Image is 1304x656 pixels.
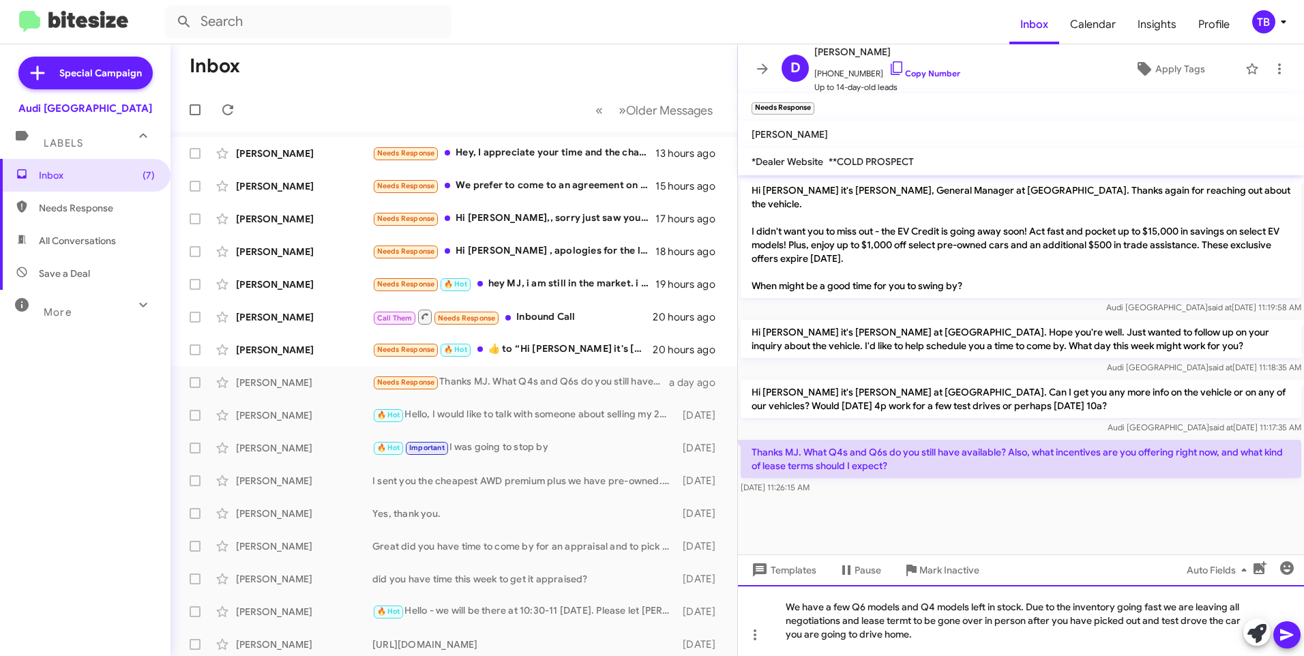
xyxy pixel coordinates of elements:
span: Needs Response [377,378,435,387]
span: Templates [749,558,816,582]
span: All Conversations [39,234,116,248]
div: hey MJ, i am still in the market. i can be there at 330 to drive the q8 sportback? [372,276,655,292]
span: Needs Response [377,247,435,256]
div: 15 hours ago [655,179,726,193]
span: Audi [GEOGRAPHIC_DATA] [DATE] 11:17:35 AM [1108,422,1301,432]
div: [DATE] [677,572,726,586]
button: TB [1241,10,1289,33]
span: 🔥 Hot [444,345,467,354]
span: Inbox [39,168,155,182]
span: D [790,57,801,79]
div: [URL][DOMAIN_NAME] [372,638,677,651]
button: Apply Tags [1100,57,1239,81]
div: 20 hours ago [653,310,726,324]
a: Inbox [1009,5,1059,44]
p: Thanks MJ. What Q4s and Q6s do you still have available? Also, what incentives are you offering r... [741,440,1301,478]
div: [PERSON_NAME] [236,539,372,553]
p: Hi [PERSON_NAME] it's [PERSON_NAME] at [GEOGRAPHIC_DATA]. Hope you're well. Just wanted to follow... [741,320,1301,358]
span: Needs Response [438,314,496,323]
span: 🔥 Hot [377,607,400,616]
div: [DATE] [677,605,726,618]
div: TB [1252,10,1275,33]
div: ​👍​ to “ Hi [PERSON_NAME] it's [PERSON_NAME] at [GEOGRAPHIC_DATA]. Can I get you any more info on... [372,342,653,357]
span: Save a Deal [39,267,90,280]
div: [PERSON_NAME] [236,212,372,226]
span: Audi [GEOGRAPHIC_DATA] [DATE] 11:18:35 AM [1107,362,1301,372]
span: said at [1209,362,1232,372]
span: Needs Response [39,201,155,215]
span: Important [409,443,445,452]
a: Special Campaign [18,57,153,89]
span: said at [1208,302,1232,312]
input: Search [165,5,451,38]
div: [DATE] [677,474,726,488]
span: (7) [143,168,155,182]
div: We have a few Q6 models and Q4 models left in stock. Due to the inventory going fast we are leavi... [738,585,1304,656]
span: *Dealer Website [752,155,823,168]
div: I was going to stop by [372,440,677,456]
span: Needs Response [377,181,435,190]
button: Mark Inactive [892,558,990,582]
button: Previous [587,96,611,124]
span: 🔥 Hot [444,280,467,288]
div: [DATE] [677,441,726,455]
div: 18 hours ago [655,245,726,258]
p: Hi [PERSON_NAME] it's [PERSON_NAME], General Manager at [GEOGRAPHIC_DATA]. Thanks again for reach... [741,178,1301,298]
div: Hi [PERSON_NAME] , apologies for the late response but I have already acquired a q6 [372,243,655,259]
div: Hi [PERSON_NAME],, sorry just saw your message - I have messaged [PERSON_NAME]: Let me know if fo... [372,211,655,226]
div: [PERSON_NAME] [236,638,372,651]
div: [PERSON_NAME] [236,179,372,193]
div: Thanks MJ. What Q4s and Q6s do you still have available? Also, what incentives are you offering r... [372,374,669,390]
a: Calendar [1059,5,1127,44]
div: Hello, I would like to talk with someone about selling my 2016 SQ5. I'm shopping around for the b... [372,407,677,423]
div: [PERSON_NAME] [236,605,372,618]
div: 19 hours ago [655,278,726,291]
span: [PERSON_NAME] [752,128,828,140]
span: said at [1209,422,1233,432]
div: [PERSON_NAME] [236,245,372,258]
span: « [595,102,603,119]
span: Special Campaign [59,66,142,80]
div: 17 hours ago [655,212,726,226]
a: Profile [1187,5,1241,44]
span: Call Them [377,314,413,323]
div: [DATE] [677,507,726,520]
div: Audi [GEOGRAPHIC_DATA] [18,102,152,115]
span: More [44,306,72,318]
span: [PERSON_NAME] [814,44,960,60]
button: Auto Fields [1176,558,1263,582]
div: Hello - we will be there at 10:30-11 [DATE]. Please let [PERSON_NAME] know we will need to leave ... [372,603,677,619]
div: [DATE] [677,408,726,422]
p: Hi [PERSON_NAME] it's [PERSON_NAME] at [GEOGRAPHIC_DATA]. Can I get you any more info on the vehi... [741,380,1301,418]
button: Next [610,96,721,124]
div: [PERSON_NAME] [236,572,372,586]
span: Pause [855,558,881,582]
small: Needs Response [752,102,814,115]
div: 13 hours ago [655,147,726,160]
div: [PERSON_NAME] [236,278,372,291]
div: Yes, thank you. [372,507,677,520]
div: I sent you the cheapest AWD premium plus we have pre-owned. If you saw a different one you liked ... [372,474,677,488]
span: » [619,102,626,119]
div: Inbound Call [372,308,653,325]
div: Hey, I appreciate your time and the chance to look at the car. Unfortunately, with the accident h... [372,145,655,161]
div: 20 hours ago [653,343,726,357]
span: Up to 14-day-old leads [814,80,960,94]
span: Needs Response [377,214,435,223]
span: Needs Response [377,149,435,158]
span: Auto Fields [1187,558,1252,582]
span: Needs Response [377,345,435,354]
div: [PERSON_NAME] [236,310,372,324]
span: [DATE] 11:26:15 AM [741,482,810,492]
div: [PERSON_NAME] [236,343,372,357]
div: Great did you have time to come by for an appraisal and to pick out one of our cars in stock for ... [372,539,677,553]
div: [PERSON_NAME] [236,147,372,160]
a: Insights [1127,5,1187,44]
button: Templates [738,558,827,582]
span: Apply Tags [1155,57,1205,81]
div: did you have time this week to get it appraised? [372,572,677,586]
